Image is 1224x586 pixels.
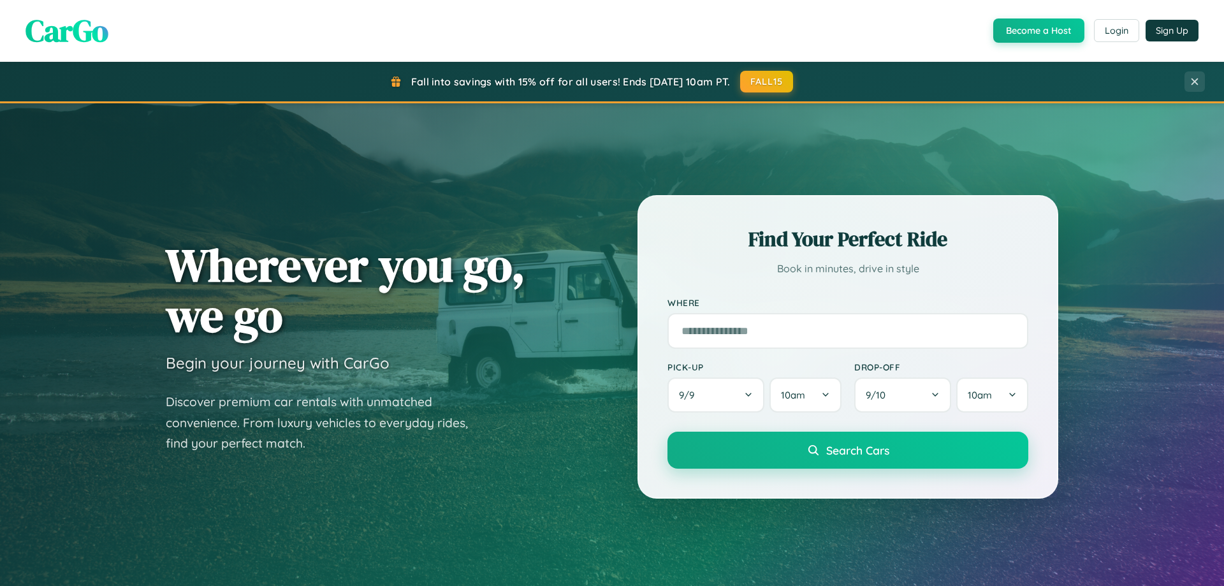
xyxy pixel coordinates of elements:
[667,432,1028,469] button: Search Cars
[968,389,992,401] span: 10am
[667,362,841,372] label: Pick-up
[411,75,731,88] span: Fall into savings with 15% off for all users! Ends [DATE] 10am PT.
[956,377,1028,413] button: 10am
[826,443,889,457] span: Search Cars
[866,389,892,401] span: 9 / 10
[769,377,841,413] button: 10am
[166,240,525,341] h1: Wherever you go, we go
[781,389,805,401] span: 10am
[679,389,701,401] span: 9 / 9
[854,377,951,413] button: 9/10
[667,260,1028,278] p: Book in minutes, drive in style
[25,10,108,52] span: CarGo
[854,362,1028,372] label: Drop-off
[740,71,794,92] button: FALL15
[667,297,1028,308] label: Where
[1146,20,1198,41] button: Sign Up
[166,353,390,372] h3: Begin your journey with CarGo
[667,377,764,413] button: 9/9
[993,18,1084,43] button: Become a Host
[667,225,1028,253] h2: Find Your Perfect Ride
[1094,19,1139,42] button: Login
[166,392,484,454] p: Discover premium car rentals with unmatched convenience. From luxury vehicles to everyday rides, ...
